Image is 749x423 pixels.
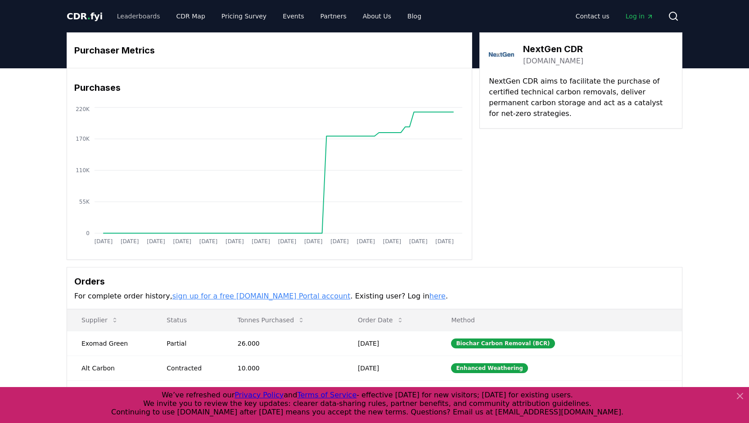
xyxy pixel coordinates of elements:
tspan: [DATE] [226,238,244,245]
tspan: 110K [76,167,90,174]
a: [DOMAIN_NAME] [523,56,583,67]
tspan: [DATE] [304,238,323,245]
div: Contracted [167,364,216,373]
td: [DATE] [343,380,437,405]
tspan: 170K [76,136,90,142]
tspan: [DATE] [357,238,375,245]
button: Order Date [351,311,411,329]
tspan: [DATE] [252,238,271,245]
div: Enhanced Weathering [451,363,528,373]
td: 6.000 [223,380,343,405]
a: here [429,292,446,300]
p: Method [444,316,675,325]
a: sign up for a free [DOMAIN_NAME] Portal account [172,292,351,300]
span: . [87,11,90,22]
h3: Orders [74,275,675,288]
nav: Main [110,8,429,24]
a: Contact us [569,8,617,24]
div: Partial [167,339,216,348]
tspan: [DATE] [383,238,402,245]
td: Alt Carbon [67,356,152,380]
td: Neustark [67,380,152,405]
a: CDR.fyi [67,10,103,22]
h3: NextGen CDR [523,42,583,56]
a: About Us [356,8,398,24]
tspan: 55K [79,199,90,205]
div: Biochar Carbon Removal (BCR) [451,338,555,348]
img: NextGen CDR-logo [489,42,514,67]
span: CDR fyi [67,11,103,22]
tspan: [DATE] [173,238,192,245]
a: Log in [618,8,661,24]
td: [DATE] [343,356,437,380]
tspan: [DATE] [330,238,349,245]
tspan: [DATE] [409,238,428,245]
a: Partners [313,8,354,24]
a: CDR Map [169,8,212,24]
button: Tonnes Purchased [230,311,312,329]
td: Exomad Green [67,331,152,356]
tspan: [DATE] [121,238,139,245]
td: 26.000 [223,331,343,356]
a: Pricing Survey [214,8,274,24]
tspan: 220K [76,106,90,112]
a: Events [275,8,311,24]
td: 10.000 [223,356,343,380]
h3: Purchaser Metrics [74,44,465,57]
p: Status [159,316,216,325]
nav: Main [569,8,661,24]
button: Supplier [74,311,126,329]
p: For complete order history, . Existing user? Log in . [74,291,675,302]
tspan: [DATE] [278,238,297,245]
tspan: [DATE] [436,238,454,245]
tspan: [DATE] [95,238,113,245]
a: Leaderboards [110,8,167,24]
tspan: [DATE] [147,238,165,245]
p: NextGen CDR aims to facilitate the purchase of certified technical carbon removals, deliver perma... [489,76,673,119]
h3: Purchases [74,81,465,94]
td: [DATE] [343,331,437,356]
tspan: [DATE] [199,238,218,245]
tspan: 0 [86,230,90,236]
span: Log in [626,12,654,21]
a: Blog [400,8,429,24]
